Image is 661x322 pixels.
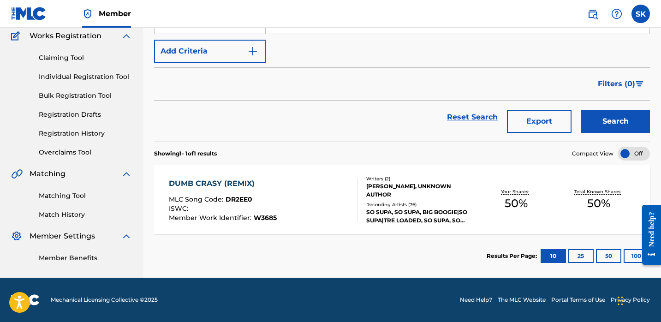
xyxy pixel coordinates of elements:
button: Search [581,110,650,133]
button: 25 [568,249,594,263]
img: 9d2ae6d4665cec9f34b9.svg [247,46,258,57]
a: Member Benefits [39,253,132,263]
div: [PERSON_NAME], UNKNOWN AUTHOR [366,182,475,199]
span: W3685 [254,214,277,222]
a: Match History [39,210,132,220]
button: Export [507,110,572,133]
div: User Menu [631,5,650,23]
a: Registration Drafts [39,110,132,119]
img: expand [121,30,132,42]
a: The MLC Website [498,296,546,304]
a: Overclaims Tool [39,148,132,157]
iframe: Chat Widget [615,278,661,322]
span: Member [99,8,131,19]
p: Results Per Page: [487,252,539,260]
span: MLC Song Code : [169,195,226,203]
div: Help [607,5,626,23]
button: Add Criteria [154,40,266,63]
img: search [587,8,598,19]
span: Filters ( 0 ) [598,78,635,89]
span: Works Registration [30,30,101,42]
a: Registration History [39,129,132,138]
a: Public Search [584,5,602,23]
img: filter [636,81,643,87]
span: 50 % [587,195,610,212]
button: 10 [541,249,566,263]
a: Bulk Registration Tool [39,91,132,101]
form: Search Form [154,11,650,142]
p: Your Shares: [501,188,531,195]
button: 50 [596,249,621,263]
div: DUMB CRASY (REMIX) [169,178,277,189]
img: Works Registration [11,30,23,42]
img: Matching [11,168,23,179]
button: Filters (0) [592,72,650,95]
p: Total Known Shares: [574,188,624,195]
a: Need Help? [460,296,492,304]
a: Portal Terms of Use [551,296,605,304]
a: Claiming Tool [39,53,132,63]
img: MLC Logo [11,7,47,20]
span: Member Settings [30,231,95,242]
span: Compact View [572,149,613,158]
img: logo [11,294,40,305]
div: Writers ( 2 ) [366,175,475,182]
span: DR2EE0 [226,195,252,203]
span: Mechanical Licensing Collective © 2025 [51,296,158,304]
iframe: Resource Center [635,198,661,272]
img: help [611,8,622,19]
div: Recording Artists ( 76 ) [366,201,475,208]
a: Reset Search [442,107,502,127]
span: Member Work Identifier : [169,214,254,222]
span: ISWC : [169,204,191,213]
button: 100 [624,249,649,263]
div: SO SUPA, SO SUPA, BIG BOOGIE|SO SUPA|TRE LOADED, SO SUPA, SO SUPA,TRE LOADED,BIG BOOGIE [366,208,475,225]
span: Matching [30,168,66,179]
div: Drag [618,287,623,315]
img: Member Settings [11,231,22,242]
img: expand [121,168,132,179]
p: Showing 1 - 1 of 1 results [154,149,217,158]
img: expand [121,231,132,242]
a: Individual Registration Tool [39,72,132,82]
a: Matching Tool [39,191,132,201]
img: Top Rightsholder [82,8,93,19]
span: 50 % [505,195,528,212]
a: Privacy Policy [611,296,650,304]
a: DUMB CRASY (REMIX)MLC Song Code:DR2EE0ISWC:Member Work Identifier:W3685Writers (2)[PERSON_NAME], ... [154,165,650,234]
